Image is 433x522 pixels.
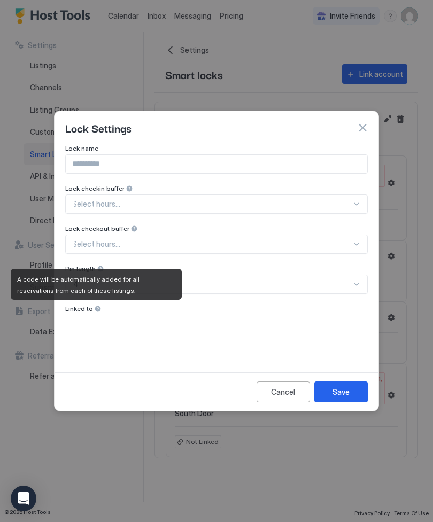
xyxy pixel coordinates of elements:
[257,381,310,402] button: Cancel
[333,386,350,398] div: Save
[314,381,368,402] button: Save
[17,275,141,294] span: A code will be automatically added for all reservations from each of these listings.
[65,144,98,152] span: Lock name
[65,305,93,313] span: Linked to
[65,224,129,232] span: Lock checkout buffer
[65,184,125,192] span: Lock checkin buffer
[271,386,295,398] div: Cancel
[65,264,96,272] span: Pin length
[11,486,36,511] div: Open Intercom Messenger
[66,155,367,173] input: Input Field
[65,120,132,136] span: Lock Settings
